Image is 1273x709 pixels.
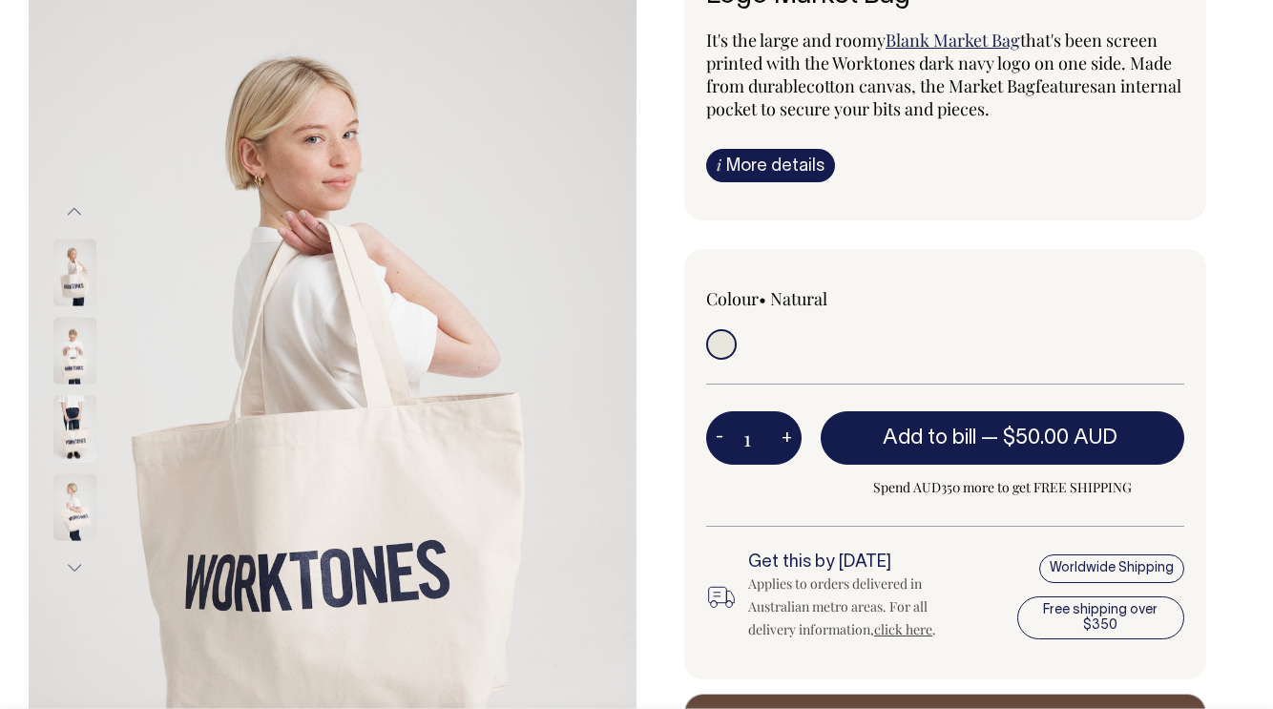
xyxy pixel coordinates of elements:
[770,287,827,310] label: Natural
[883,428,976,448] span: Add to bill
[706,29,1184,120] p: It's the large and roomy that's been screen printed with the Worktones dark navy logo on one side...
[981,428,1122,448] span: —
[821,476,1184,499] span: Spend AUD350 more to get FREE SHIPPING
[706,419,733,457] button: -
[706,287,897,310] div: Colour
[1003,428,1117,448] span: $50.00 AUD
[53,395,96,462] img: Logo Market Bag
[772,419,802,457] button: +
[60,546,89,589] button: Next
[759,287,766,310] span: •
[53,317,96,384] img: Logo Market Bag
[60,191,89,234] button: Previous
[806,74,1035,97] span: cotton canvas, the Market Bag
[53,239,96,305] img: Logo Market Bag
[874,620,932,638] a: click here
[748,553,967,573] h6: Get this by [DATE]
[717,155,721,175] span: i
[706,149,835,182] a: iMore details
[706,74,1181,120] span: an internal pocket to secure your bits and pieces.
[748,573,967,641] div: Applies to orders delivered in Australian metro areas. For all delivery information, .
[53,473,96,540] img: Logo Market Bag
[1035,74,1097,97] span: features
[886,29,1020,52] a: Blank Market Bag
[821,411,1184,465] button: Add to bill —$50.00 AUD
